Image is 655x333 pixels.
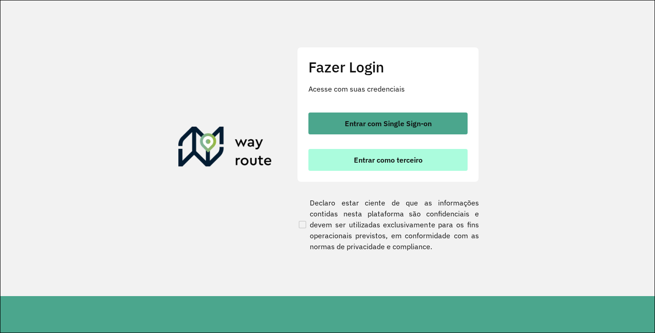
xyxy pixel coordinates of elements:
[178,127,272,170] img: Roteirizador AmbevTech
[345,120,432,127] span: Entrar com Single Sign-on
[354,156,423,164] span: Entrar como terceiro
[308,113,468,134] button: button
[308,83,468,94] p: Acesse com suas credenciais
[297,197,479,252] label: Declaro estar ciente de que as informações contidas nesta plataforma são confidenciais e devem se...
[308,58,468,76] h2: Fazer Login
[308,149,468,171] button: button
